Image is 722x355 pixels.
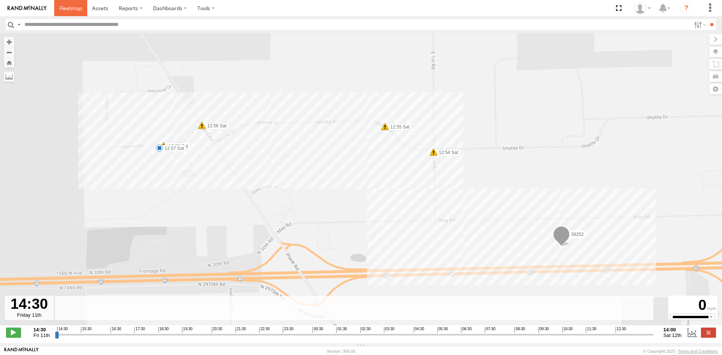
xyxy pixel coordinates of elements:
[437,327,448,333] span: 05:30
[414,327,424,333] span: 04:30
[159,145,186,152] label: 12:57 Sat
[111,327,121,333] span: 16:30
[709,84,722,94] label: Map Settings
[8,6,47,11] img: rand-logo.svg
[485,327,495,333] span: 07:30
[33,332,50,338] span: Fri 11th Jul 2025
[134,327,145,333] span: 17:30
[259,327,270,333] span: 22:30
[327,349,355,353] div: Version: 306.00
[81,327,91,333] span: 15:30
[571,231,584,237] span: 38252
[4,347,39,355] a: Visit our Website
[16,19,22,30] label: Search Query
[678,349,718,353] a: Terms and Conditions
[632,3,654,14] div: Joann Gibson
[680,2,692,14] i: ?
[235,327,246,333] span: 21:30
[643,349,718,353] div: © Copyright 2025 -
[663,332,681,338] span: Sat 12th Jul 2025
[4,37,14,47] button: Zoom in
[586,327,596,333] span: 11:30
[164,143,190,150] label: 12:56 Sat
[691,19,707,30] label: Search Filter Options
[461,327,472,333] span: 06:30
[202,122,229,129] label: 12:56 Sat
[212,327,222,333] span: 20:30
[6,328,21,337] label: Play/Stop
[336,327,347,333] span: 01:30
[182,327,193,333] span: 19:30
[360,327,371,333] span: 02:30
[663,327,681,332] strong: 14:00
[514,327,525,333] span: 08:30
[538,327,549,333] span: 09:30
[4,47,14,57] button: Zoom out
[4,71,14,82] label: Measure
[434,149,460,156] label: 12:54 Sat
[562,327,573,333] span: 10:30
[158,327,169,333] span: 18:30
[312,327,323,333] span: 00:30
[385,124,412,130] label: 12:55 Sat
[669,297,716,314] div: 0
[4,57,14,68] button: Zoom Home
[701,328,716,337] label: Close
[57,327,68,333] span: 14:30
[616,327,626,333] span: 12:30
[283,327,293,333] span: 23:30
[33,327,50,332] strong: 14:30
[384,327,394,333] span: 03:30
